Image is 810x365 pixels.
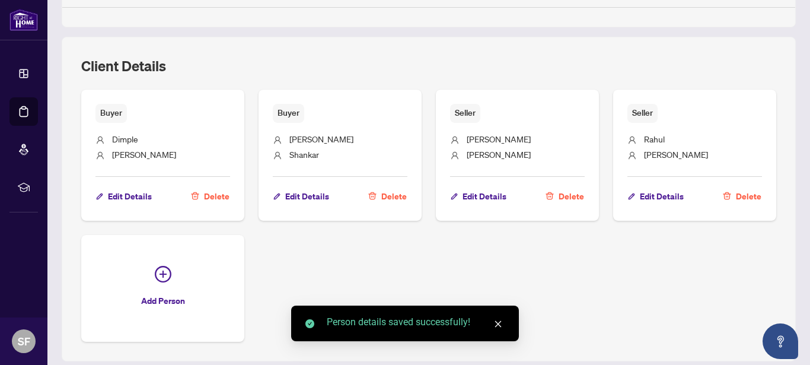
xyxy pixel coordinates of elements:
[492,318,505,331] a: Close
[305,319,314,328] span: check-circle
[463,187,506,206] span: Edit Details
[640,187,684,206] span: Edit Details
[108,187,152,206] span: Edit Details
[155,266,171,283] span: plus-circle
[289,149,319,160] span: Shankar
[81,235,244,342] button: Add Person
[289,134,353,144] span: [PERSON_NAME]
[381,187,407,206] span: Delete
[285,187,329,206] span: Edit Details
[95,104,127,122] span: Buyer
[112,134,138,144] span: Dimple
[559,187,584,206] span: Delete
[736,187,761,206] span: Delete
[368,186,407,207] button: Delete
[644,149,708,160] span: [PERSON_NAME]
[722,186,762,207] button: Delete
[112,149,176,160] span: [PERSON_NAME]
[627,104,658,122] span: Seller
[450,104,480,122] span: Seller
[467,134,531,144] span: [PERSON_NAME]
[327,315,505,329] div: Person details saved successfully!
[273,186,330,207] button: Edit Details
[627,186,684,207] button: Edit Details
[763,323,798,359] button: Open asap
[273,104,304,122] span: Buyer
[95,186,152,207] button: Edit Details
[141,291,185,310] span: Add Person
[494,320,502,328] span: close
[644,134,665,144] span: Rahul
[204,187,229,206] span: Delete
[81,56,166,75] h2: Client Details
[9,9,38,31] img: logo
[545,186,585,207] button: Delete
[18,333,30,350] span: SF
[467,149,531,160] span: [PERSON_NAME]
[190,186,230,207] button: Delete
[450,186,507,207] button: Edit Details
